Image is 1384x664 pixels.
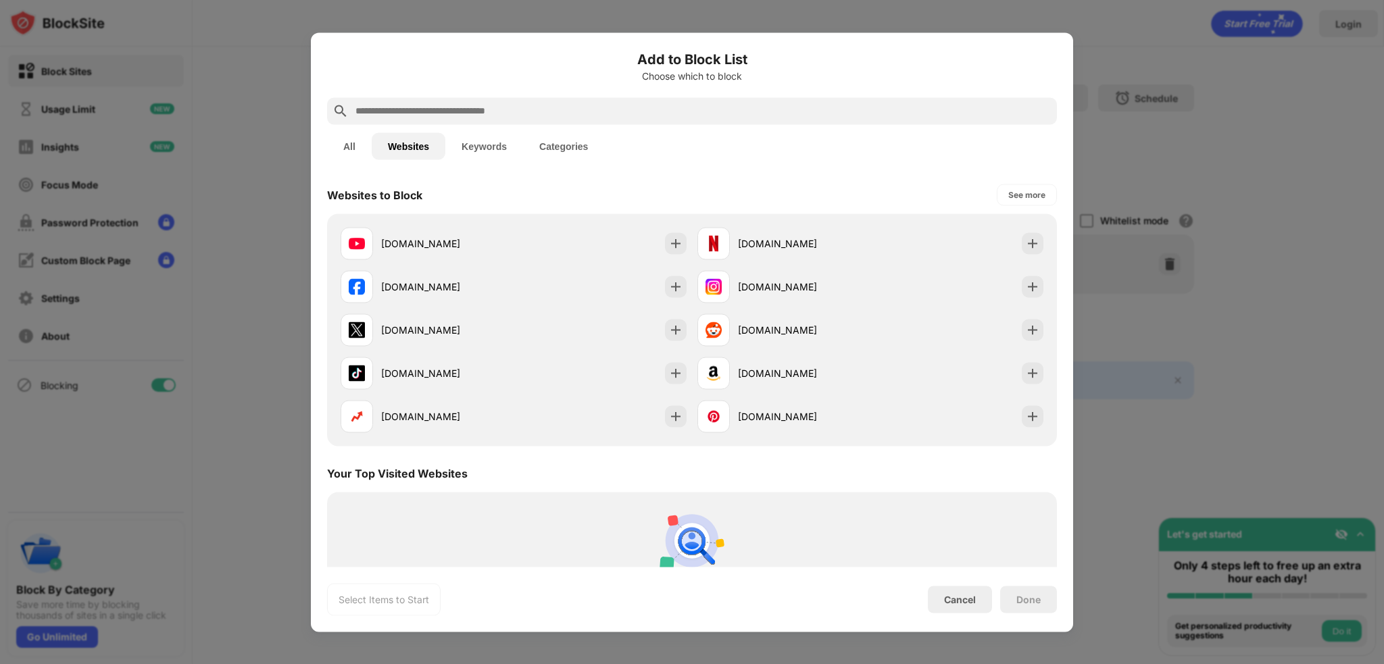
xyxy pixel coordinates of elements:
[738,280,870,294] div: [DOMAIN_NAME]
[523,132,604,159] button: Categories
[706,365,722,381] img: favicons
[327,132,372,159] button: All
[660,508,724,573] img: personal-suggestions.svg
[349,278,365,295] img: favicons
[738,323,870,337] div: [DOMAIN_NAME]
[372,132,445,159] button: Websites
[327,466,468,480] div: Your Top Visited Websites
[349,322,365,338] img: favicons
[332,103,349,119] img: search.svg
[1008,188,1045,201] div: See more
[706,408,722,424] img: favicons
[327,49,1057,69] h6: Add to Block List
[381,323,514,337] div: [DOMAIN_NAME]
[339,592,429,606] div: Select Items to Start
[381,409,514,424] div: [DOMAIN_NAME]
[944,594,976,605] div: Cancel
[349,235,365,251] img: favicons
[1016,594,1041,605] div: Done
[738,409,870,424] div: [DOMAIN_NAME]
[706,278,722,295] img: favicons
[349,365,365,381] img: favicons
[381,366,514,380] div: [DOMAIN_NAME]
[738,236,870,251] div: [DOMAIN_NAME]
[706,322,722,338] img: favicons
[381,236,514,251] div: [DOMAIN_NAME]
[381,280,514,294] div: [DOMAIN_NAME]
[349,408,365,424] img: favicons
[327,188,422,201] div: Websites to Block
[445,132,523,159] button: Keywords
[738,366,870,380] div: [DOMAIN_NAME]
[706,235,722,251] img: favicons
[327,70,1057,81] div: Choose which to block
